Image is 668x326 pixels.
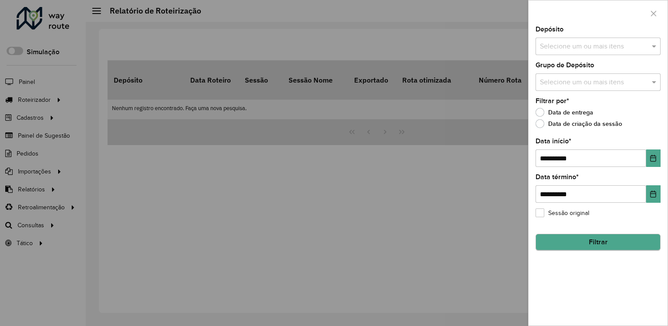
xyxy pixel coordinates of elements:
label: Data de entrega [536,108,593,117]
button: Choose Date [646,149,661,167]
label: Sessão original [536,208,589,218]
label: Grupo de Depósito [536,60,594,70]
label: Data início [536,136,571,146]
button: Choose Date [646,185,661,203]
label: Data término [536,172,579,182]
button: Filtrar [536,234,661,250]
label: Data de criação da sessão [536,119,622,128]
label: Depósito [536,24,564,35]
label: Filtrar por [536,96,569,106]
